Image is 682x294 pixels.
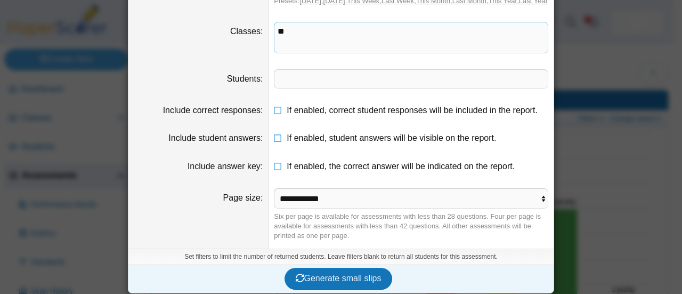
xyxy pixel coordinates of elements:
label: Include answer key [188,162,263,171]
button: Generate small slips [285,268,393,289]
span: If enabled, student answers will be visible on the report. [287,133,496,142]
label: Include student answers [168,133,263,142]
label: Include correct responses [163,106,263,115]
label: Classes [230,27,263,36]
div: Six per page is available for assessments with less than 28 questions. Four per page is available... [274,212,548,241]
div: Set filters to limit the number of returned students. Leave filters blank to return all students ... [128,249,554,265]
span: Generate small slips [296,274,381,283]
tags: ​ [274,22,548,53]
label: Students [227,74,263,83]
tags: ​ [274,69,548,89]
span: If enabled, correct student responses will be included in the report. [287,106,538,115]
label: Page size [223,193,263,202]
span: If enabled, the correct answer will be indicated on the report. [287,162,515,171]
